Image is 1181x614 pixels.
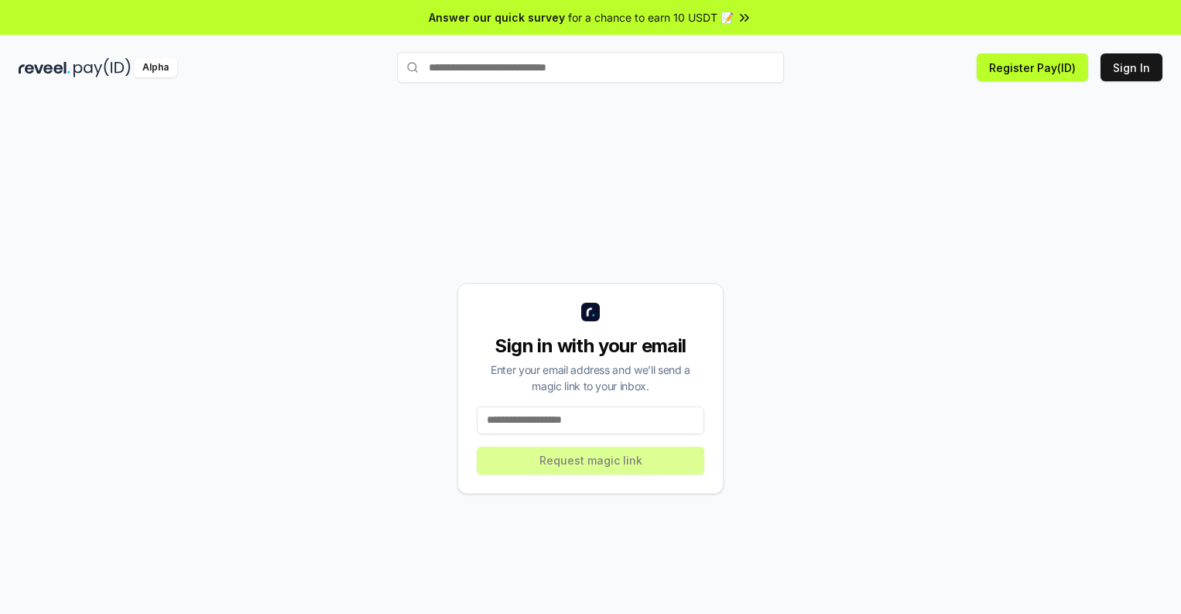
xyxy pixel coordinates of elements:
div: Enter your email address and we’ll send a magic link to your inbox. [477,362,704,394]
div: Sign in with your email [477,334,704,358]
span: Answer our quick survey [429,9,565,26]
button: Sign In [1101,53,1162,81]
button: Register Pay(ID) [977,53,1088,81]
img: logo_small [581,303,600,321]
img: reveel_dark [19,58,70,77]
div: Alpha [134,58,177,77]
span: for a chance to earn 10 USDT 📝 [568,9,734,26]
img: pay_id [74,58,131,77]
